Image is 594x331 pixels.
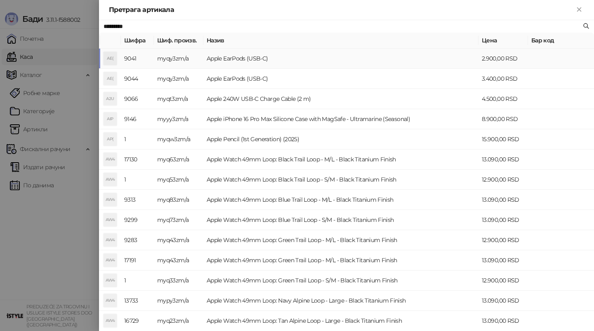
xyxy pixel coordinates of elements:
[154,49,203,69] td: myqy3zm/a
[121,33,154,49] th: Шифра
[574,5,584,15] button: Close
[478,49,528,69] td: 2.900,00 RSD
[121,109,154,129] td: 9146
[478,89,528,109] td: 4.500,00 RSD
[203,270,478,291] td: Apple Watch 49mm Loop: Green Trail Loop - S/M - Black Titanium Finish
[154,170,203,190] td: myq53zm/a
[478,230,528,250] td: 12.900,00 RSD
[478,149,528,170] td: 13.090,00 RSD
[203,89,478,109] td: Apple 240W USB-C Charge Cable (2 m)
[121,49,154,69] td: 9041
[121,291,154,311] td: 13733
[154,250,203,270] td: myq43zm/a
[121,230,154,250] td: 9283
[478,250,528,270] td: 13.090,00 RSD
[154,210,203,230] td: myq73zm/a
[203,250,478,270] td: Apple Watch 49mm Loop: Green Trail Loop - M/L - Black Titanium Finish
[154,270,203,291] td: myq33zm/a
[121,69,154,89] td: 9044
[203,49,478,69] td: Apple EarPods (USB-C)
[104,294,117,307] div: AW4
[203,33,478,49] th: Назив
[203,230,478,250] td: Apple Watch 49mm Loop: Green Trail Loop - M/L - Black Titanium Finish
[478,69,528,89] td: 3.400,00 RSD
[104,72,117,85] div: AE(
[478,170,528,190] td: 12.900,00 RSD
[104,52,117,65] div: AE(
[121,190,154,210] td: 9313
[478,210,528,230] td: 13.090,00 RSD
[104,274,117,287] div: AW4
[121,210,154,230] td: 9299
[203,109,478,129] td: Apple iPhone 16 Pro Max Silicone Case with MagSafe - Ultramarine (Seasonal)
[104,314,117,327] div: AW4
[478,129,528,149] td: 15.900,00 RSD
[154,291,203,311] td: mypy3zm/a
[478,311,528,331] td: 13.090,00 RSD
[203,69,478,89] td: Apple EarPods (USB-C)
[104,92,117,105] div: A2U
[109,5,574,15] div: Претрага артикала
[121,270,154,291] td: 1
[203,129,478,149] td: Apple Pencil (1st Generation) (2025)
[104,233,117,247] div: AW4
[121,250,154,270] td: 17191
[203,170,478,190] td: Apple Watch 49mm Loop: Black Trail Loop - S/M - Black Titanium Finish
[528,33,594,49] th: Бар код
[104,254,117,267] div: AW4
[104,112,117,126] div: AIP
[478,109,528,129] td: 8.900,00 RSD
[203,190,478,210] td: Apple Watch 49mm Loop: Blue Trail Loop - M/L - Black Titanium Finish
[154,149,203,170] td: myq63zm/a
[203,311,478,331] td: Apple Watch 49mm Loop: Tan Alpine Loop - Large - Black Titanium Finish
[121,170,154,190] td: 1
[203,291,478,311] td: Apple Watch 49mm Loop: Navy Alpine Loop - Large - Black Titanium Finish
[203,210,478,230] td: Apple Watch 49mm Loop: Blue Trail Loop - S/M - Black Titanium Finish
[154,230,203,250] td: myq43zm/a
[154,129,203,149] td: myqw3zm/a
[121,129,154,149] td: 1
[154,109,203,129] td: myyy3zm/a
[154,89,203,109] td: myqt3zm/a
[121,311,154,331] td: 16729
[104,193,117,206] div: AW4
[154,33,203,49] th: Шиф. произв.
[121,89,154,109] td: 9066
[478,291,528,311] td: 13.090,00 RSD
[154,69,203,89] td: myqy3zm/a
[478,270,528,291] td: 12.900,00 RSD
[478,33,528,49] th: Цена
[104,153,117,166] div: AW4
[104,133,117,146] div: AP(
[203,149,478,170] td: Apple Watch 49mm Loop: Black Trail Loop - M/L - Black Titanium Finish
[104,213,117,226] div: AW4
[104,173,117,186] div: AW4
[478,190,528,210] td: 13.090,00 RSD
[154,190,203,210] td: myq83zm/a
[121,149,154,170] td: 17130
[154,311,203,331] td: myq23zm/a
